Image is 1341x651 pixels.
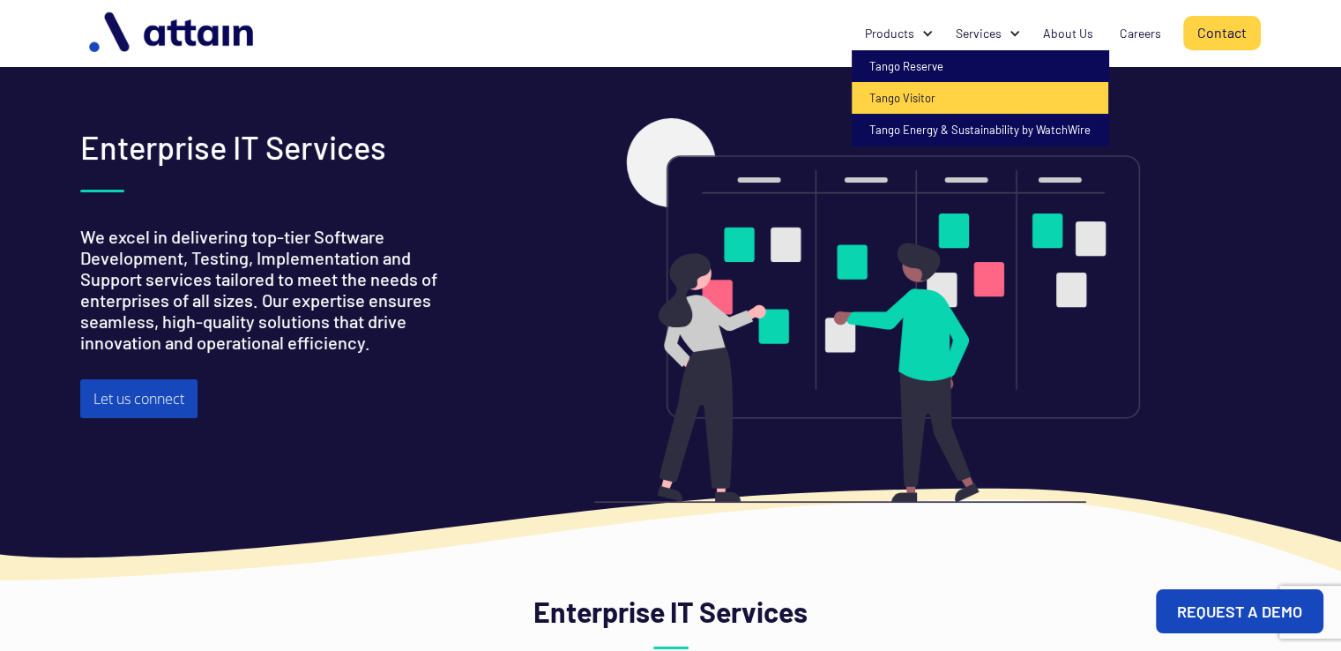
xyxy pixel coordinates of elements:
p: We excel in delivering top-tier Software Development, Testing, Implementation and Support service... [80,226,473,353]
a: Let us connect [80,379,197,418]
img: logo [80,5,265,61]
div: About Us [1043,25,1093,42]
div: Careers [1120,25,1161,42]
a: Tango Energy & Sustainability by WatchWire [852,114,1108,146]
strong: Enterprise IT Services [533,595,808,628]
a: About Us [1030,17,1106,50]
h2: Enterprise IT Services [80,131,386,164]
a: Tango Reserve [852,50,1108,82]
a: Tango Visitor [852,82,1108,114]
a: Careers [1106,17,1174,50]
a: Contact [1183,16,1261,50]
a: REQUEST A DEMO [1156,589,1323,633]
div: Products [852,17,942,50]
div: Services [942,17,1030,50]
nav: Products [852,50,1108,146]
div: Services [956,25,1002,42]
div: Products [865,25,914,42]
